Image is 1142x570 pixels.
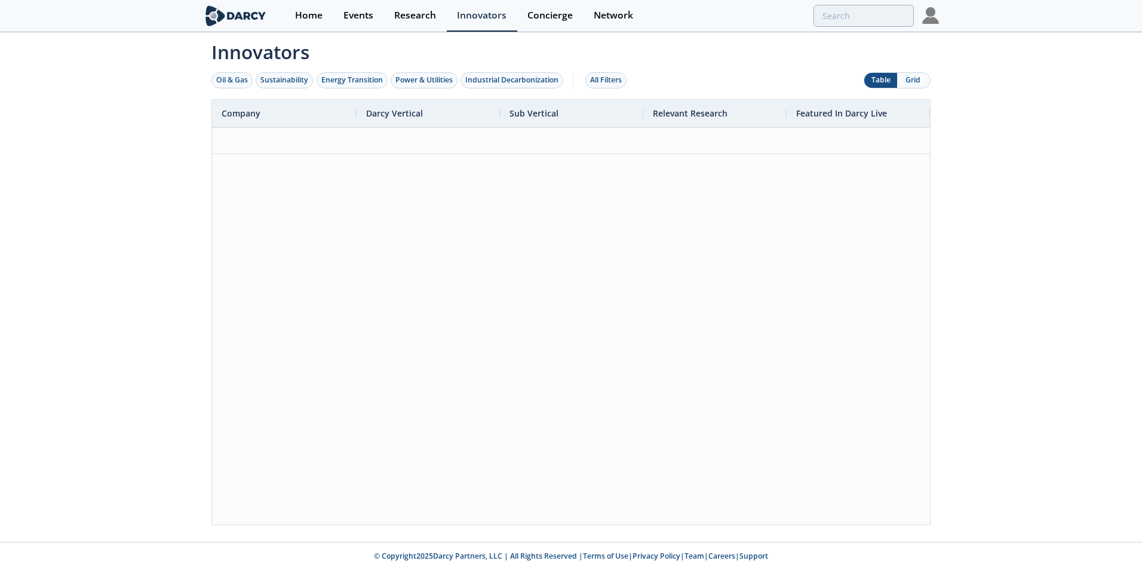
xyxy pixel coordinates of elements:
div: Research [394,11,436,20]
button: Oil & Gas [211,72,253,88]
a: Privacy Policy [633,551,680,561]
div: Power & Utilities [395,75,453,85]
p: © Copyright 2025 Darcy Partners, LLC | All Rights Reserved | | | | | [129,551,1013,562]
span: Sub Vertical [509,108,558,119]
a: Careers [708,551,735,561]
button: Power & Utilities [391,72,458,88]
div: Home [295,11,323,20]
button: Energy Transition [317,72,388,88]
div: Energy Transition [321,75,383,85]
button: Table [864,73,897,88]
div: Events [343,11,373,20]
div: Concierge [527,11,573,20]
button: Industrial Decarbonization [461,72,563,88]
button: Sustainability [256,72,313,88]
div: Oil & Gas [216,75,248,85]
div: All Filters [590,75,622,85]
img: logo-wide.svg [203,5,268,26]
input: Advanced Search [813,5,914,27]
a: Terms of Use [583,551,628,561]
span: Featured In Darcy Live [796,108,887,119]
a: Team [684,551,704,561]
span: Company [222,108,260,119]
button: All Filters [585,72,627,88]
div: Sustainability [260,75,308,85]
button: Grid [897,73,930,88]
div: Innovators [457,11,506,20]
img: Profile [922,7,939,24]
span: Darcy Vertical [366,108,423,119]
span: Innovators [203,33,939,66]
div: Industrial Decarbonization [465,75,558,85]
a: Support [739,551,768,561]
span: Relevant Research [653,108,727,119]
div: Network [594,11,633,20]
